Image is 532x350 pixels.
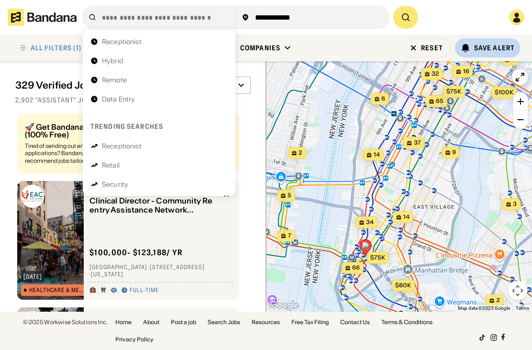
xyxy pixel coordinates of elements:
[89,248,183,258] div: $ 100,000 - $123,188 / yr
[381,95,385,103] span: 6
[15,96,251,104] div: 2,902 "Assistant" jobs on [DOMAIN_NAME]
[90,122,163,131] div: Trending searches
[288,192,291,200] span: 5
[130,287,159,294] div: Full-time
[395,282,411,289] span: $80k
[115,319,132,325] a: Home
[25,123,138,138] div: 🚀 Get Bandana Matched (100% Free)
[403,213,410,221] span: 14
[370,254,385,261] span: $75k
[143,319,159,325] a: About
[436,97,443,105] span: 65
[508,281,527,300] button: Map camera controls
[23,319,108,325] div: © 2025 Workwise Solutions Inc.
[102,57,123,64] div: Hybrid
[21,185,44,208] img: Education and Assistance Corp logo
[340,319,370,325] a: Contact Us
[458,305,510,311] span: Map data ©2025 Google
[115,337,154,342] a: Privacy Policy
[8,9,77,26] img: Bandana logotype
[15,79,119,91] div: 329 Verified Jobs
[446,88,461,95] span: $75k
[268,299,300,312] img: Google
[268,299,300,312] a: Open this area in Google Maps (opens a new window)
[240,44,280,52] div: Companies
[23,274,42,280] div: [DATE]
[511,56,515,64] span: 5
[89,196,217,215] div: Clinical Director - Community Re entry Assistance Network Manhattan CRAN
[366,218,374,226] span: 34
[102,162,120,169] div: Retail
[496,296,500,305] span: 2
[31,45,81,51] div: ALL FILTERS (1)
[288,232,291,240] span: 7
[291,319,329,325] a: Free Tax Filing
[102,181,128,188] div: Security
[102,143,142,149] div: Receptionist
[421,45,443,51] div: Reset
[432,70,439,78] span: 32
[381,319,432,325] a: Terms & Conditions
[208,319,240,325] a: Search Jobs
[516,305,529,311] a: Terms (opens in new tab)
[15,110,251,342] div: grid
[299,149,302,157] span: 2
[102,96,135,102] div: Data Entry
[352,264,360,272] span: 66
[25,142,138,165] div: Tired of sending out endless job applications? Bandana Match Team will recommend jobs tailored to...
[89,263,233,278] div: [GEOGRAPHIC_DATA] · [STREET_ADDRESS] · [US_STATE]
[452,148,456,157] span: 9
[29,287,85,293] div: Healthcare & Mental Health
[495,89,513,96] span: $100k
[171,319,196,325] a: Post a job
[102,38,142,45] div: Receptionist
[252,319,280,325] a: Resources
[414,139,421,147] span: 37
[513,200,517,208] span: 3
[474,44,515,52] div: Save Alert
[102,77,127,83] div: Remote
[374,151,380,159] span: 14
[463,68,469,76] span: 16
